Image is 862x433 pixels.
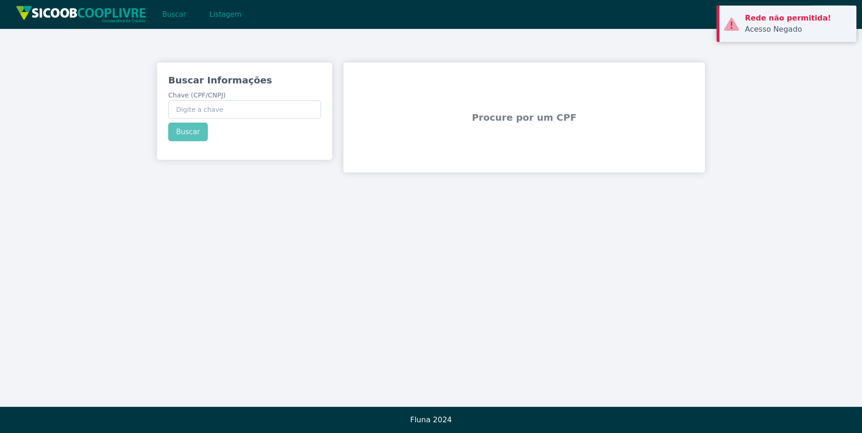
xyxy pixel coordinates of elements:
span: Fluna 2024 [410,415,452,424]
button: Buscar [154,5,194,24]
button: Sair [809,5,851,24]
input: Chave (CPF/CNPJ) [168,100,321,119]
div: Acesso Negado [745,24,849,35]
span: Procure por um CPF [347,89,701,146]
img: img/sicoob_cooplivre.png [16,6,146,23]
div: Rede não permitida! [745,13,849,24]
button: Listagem [201,5,249,24]
h3: Buscar Informações [168,74,321,87]
span: Chave (CPF/CNPJ) [168,91,226,99]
